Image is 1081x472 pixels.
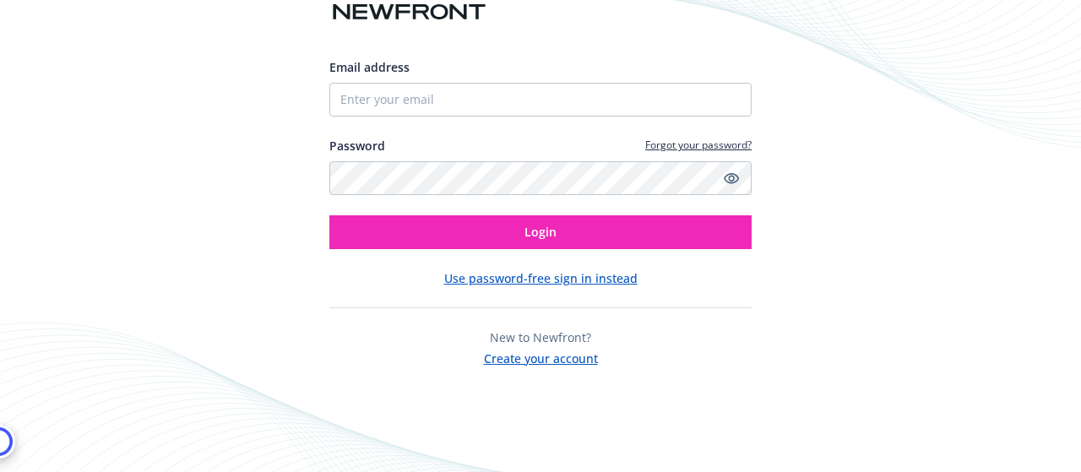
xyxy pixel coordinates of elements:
label: Password [329,137,385,155]
a: Forgot your password? [645,138,752,152]
span: Login [524,224,557,240]
input: Enter your email [329,83,752,117]
span: Email address [329,59,410,75]
span: New to Newfront? [490,329,591,345]
a: Show password [721,168,741,188]
button: Login [329,215,752,249]
input: Enter your password [329,161,752,195]
button: Create your account [484,346,598,367]
button: Use password-free sign in instead [444,269,638,287]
